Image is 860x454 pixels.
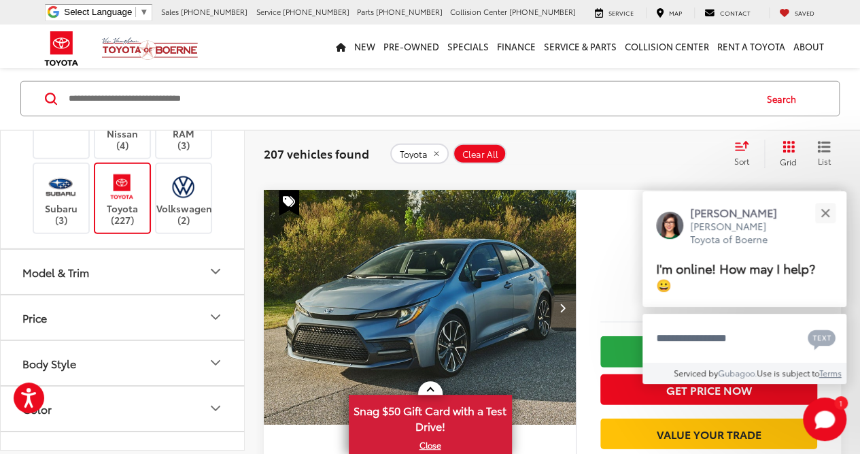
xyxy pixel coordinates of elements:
[64,7,132,17] span: Select Language
[600,336,817,367] a: Check Availability
[509,6,576,17] span: [PHONE_NUMBER]
[400,149,428,160] span: Toyota
[181,6,247,17] span: [PHONE_NUMBER]
[549,284,576,331] button: Next image
[734,155,749,167] span: Sort
[95,96,150,151] label: Nissan (4)
[720,8,751,17] span: Contact
[207,355,224,371] div: Body Style
[263,190,577,425] div: 2021 Toyota Corolla LE 0
[754,82,816,116] button: Search
[462,149,498,160] span: Clear All
[279,190,299,216] span: Special
[101,37,199,61] img: Vic Vaughan Toyota of Boerne
[443,25,493,68] a: Specials
[757,367,819,378] span: Use is subject to
[600,374,817,405] button: Get Price Now
[1,341,245,385] button: Body StyleBody Style
[332,25,350,68] a: Home
[810,198,840,227] button: Close
[817,156,831,167] span: List
[390,144,449,165] button: remove Toyota
[165,171,202,203] img: Vic Vaughan Toyota of Boerne in Boerne, TX)
[135,7,136,17] span: ​
[22,357,76,370] div: Body Style
[789,25,828,68] a: About
[795,8,814,17] span: Saved
[139,7,148,17] span: ▼
[780,157,797,168] span: Grid
[67,82,754,115] input: Search by Make, Model, or Keyword
[600,419,817,449] a: Value Your Trade
[42,171,80,203] img: Vic Vaughan Toyota of Boerne in Boerne, TX)
[642,314,846,363] textarea: Type your message
[646,7,692,18] a: Map
[36,27,87,71] img: Toyota
[103,171,141,203] img: Vic Vaughan Toyota of Boerne in Boerne, TX)
[264,145,369,161] span: 207 vehicles found
[656,259,815,293] span: I'm online! How may I help? 😀
[690,220,791,246] p: [PERSON_NAME] Toyota of Boerne
[727,140,764,167] button: Select sort value
[256,6,281,17] span: Service
[379,25,443,68] a: Pre-Owned
[22,311,47,324] div: Price
[803,398,846,441] button: Toggle Chat Window
[819,367,842,378] a: Terms
[669,8,682,17] span: Map
[839,400,842,406] span: 1
[283,6,349,17] span: [PHONE_NUMBER]
[690,205,791,220] p: [PERSON_NAME]
[350,25,379,68] a: New
[807,140,841,167] button: List View
[207,309,224,325] div: Price
[600,243,817,277] span: $20,200
[713,25,789,68] a: Rent a Toyota
[621,25,713,68] a: Collision Center
[718,367,757,378] a: Gubagoo.
[769,7,825,18] a: My Saved Vehicles
[540,25,621,68] a: Service & Parts: Opens in a new tab
[357,6,374,17] span: Parts
[207,400,224,417] div: Color
[156,96,211,151] label: RAM (3)
[453,144,506,165] button: Clear All
[1,250,245,294] button: Model & TrimModel & Trim
[95,171,150,226] label: Toyota (227)
[22,402,52,415] div: Color
[808,328,836,350] svg: Text
[156,171,211,226] label: Volkswagen (2)
[674,367,718,378] span: Serviced by
[34,171,89,226] label: Subaru (3)
[350,396,511,438] span: Snag $50 Gift Card with a Test Drive!
[22,265,89,278] div: Model & Trim
[608,8,634,17] span: Service
[161,6,179,17] span: Sales
[263,190,577,425] img: 2021 Toyota Corolla LE
[1,387,245,431] button: ColorColor
[493,25,540,68] a: Finance
[764,140,807,167] button: Grid View
[804,323,840,353] button: Chat with SMS
[642,191,846,384] div: Close[PERSON_NAME][PERSON_NAME] Toyota of BoerneI'm online! How may I help? 😀Type your messageCha...
[450,6,507,17] span: Collision Center
[1,295,245,340] button: PricePrice
[803,398,846,441] svg: Start Chat
[600,284,817,297] span: [DATE] Price:
[207,263,224,280] div: Model & Trim
[694,7,761,18] a: Contact
[585,7,644,18] a: Service
[263,190,577,425] a: 2021 Toyota Corolla LE2021 Toyota Corolla LE2021 Toyota Corolla LE2021 Toyota Corolla LE
[376,6,443,17] span: [PHONE_NUMBER]
[64,7,148,17] a: Select Language​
